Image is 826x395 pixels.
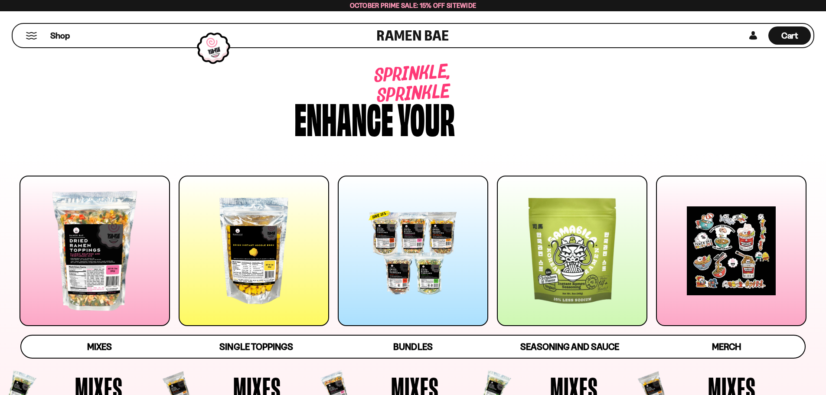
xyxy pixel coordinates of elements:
[50,30,70,42] span: Shop
[350,1,477,10] span: October Prime Sale: 15% off Sitewide
[491,336,648,358] a: Seasoning and Sauce
[87,341,112,352] span: Mixes
[393,341,432,352] span: Bundles
[398,97,455,138] div: your
[26,32,37,39] button: Mobile Menu Trigger
[648,336,805,358] a: Merch
[21,336,178,358] a: Mixes
[50,26,70,45] a: Shop
[178,336,334,358] a: Single Toppings
[768,24,811,47] div: Cart
[520,341,619,352] span: Seasoning and Sauce
[294,97,393,138] div: Enhance
[335,336,491,358] a: Bundles
[781,30,798,41] span: Cart
[712,341,741,352] span: Merch
[219,341,293,352] span: Single Toppings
